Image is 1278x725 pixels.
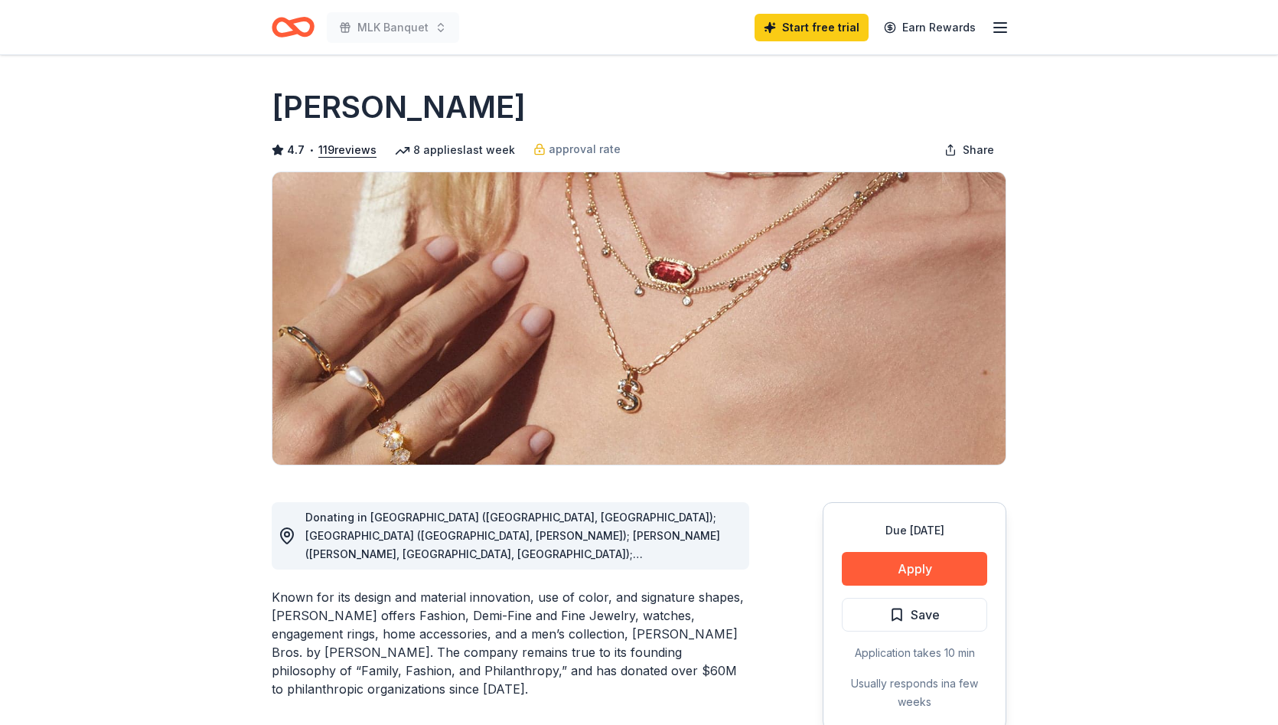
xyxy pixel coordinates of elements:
[875,14,985,41] a: Earn Rewards
[842,644,987,662] div: Application takes 10 min
[395,141,515,159] div: 8 applies last week
[309,144,315,156] span: •
[842,598,987,632] button: Save
[533,140,621,158] a: approval rate
[755,14,869,41] a: Start free trial
[272,86,526,129] h1: [PERSON_NAME]
[932,135,1006,165] button: Share
[963,141,994,159] span: Share
[272,172,1006,465] img: Image for Kendra Scott
[911,605,940,625] span: Save
[842,552,987,586] button: Apply
[318,141,377,159] button: 119reviews
[842,674,987,711] div: Usually responds in a few weeks
[549,140,621,158] span: approval rate
[287,141,305,159] span: 4.7
[272,588,749,698] div: Known for its design and material innovation, use of color, and signature shapes, [PERSON_NAME] o...
[842,521,987,540] div: Due [DATE]
[357,18,429,37] span: MLK Banquet
[272,9,315,45] a: Home
[327,12,459,43] button: MLK Banquet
